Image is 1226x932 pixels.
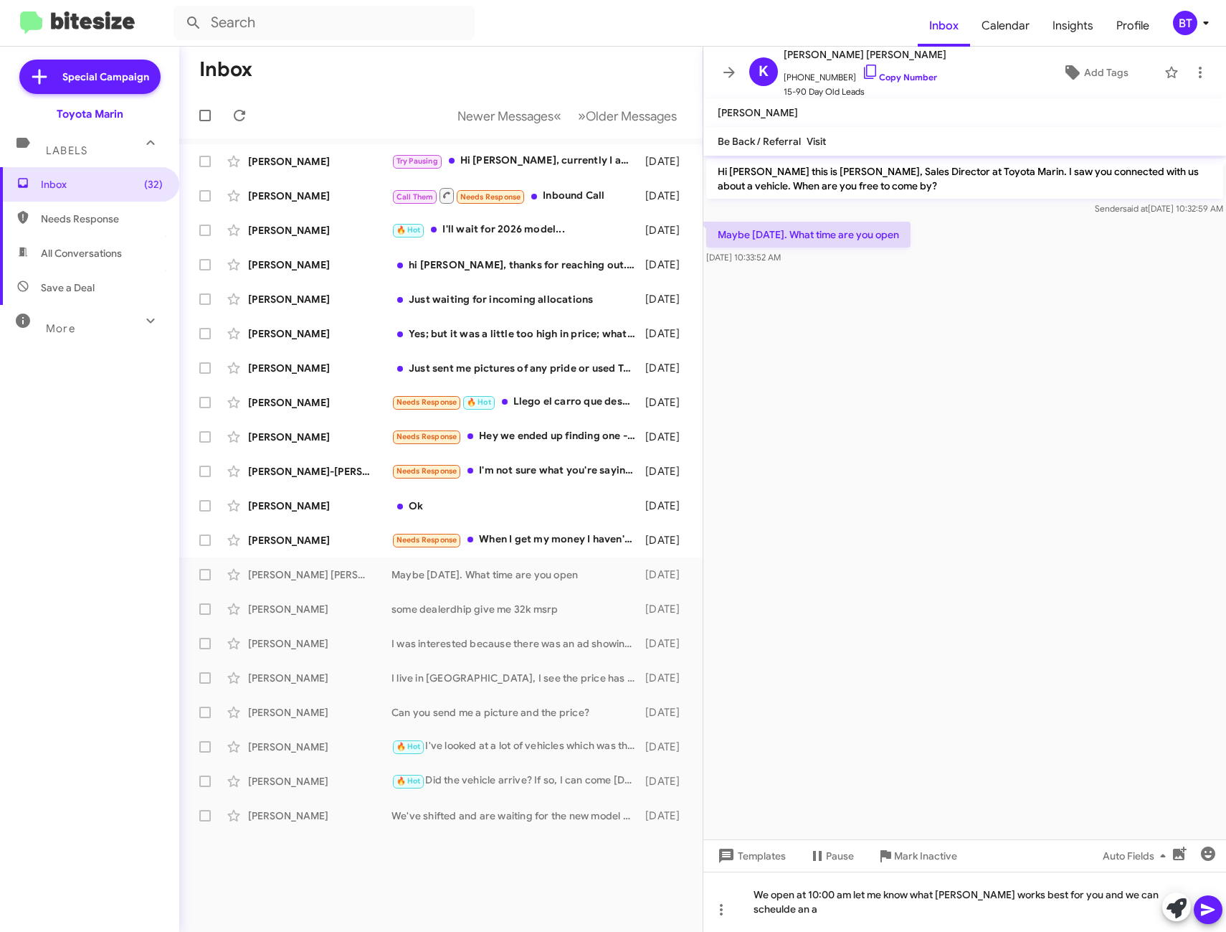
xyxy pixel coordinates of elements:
div: [PERSON_NAME] [248,292,391,306]
div: [PERSON_NAME] [248,809,391,823]
span: Inbox [41,177,163,192]
div: [DATE] [643,258,691,272]
span: Call Them [396,192,434,202]
div: [PERSON_NAME] [248,154,391,169]
span: (32) [144,177,163,192]
span: 🔥 Hot [396,776,421,786]
button: Templates [703,843,797,869]
div: I live in [GEOGRAPHIC_DATA], I see the price has dropped on the IS, what is the mileage on the ve... [391,671,643,685]
div: [PERSON_NAME] [248,223,391,237]
button: BT [1161,11,1210,35]
div: [PERSON_NAME] [248,774,391,789]
a: Special Campaign [19,60,161,94]
span: Needs Response [41,212,163,226]
div: [DATE] [643,740,691,754]
span: Newer Messages [457,108,553,124]
span: Sender [DATE] 10:32:59 AM [1095,203,1223,214]
span: Needs Response [460,192,521,202]
span: Add Tags [1084,60,1128,85]
div: Just waiting for incoming allocations [391,292,643,306]
div: [DATE] [643,533,691,547]
div: Ok [391,499,643,513]
span: [PHONE_NUMBER] [784,63,946,85]
h1: Inbox [199,58,252,81]
div: Yes; but it was a little too high in price; what can you offer me? [391,326,643,341]
span: K [759,60,769,83]
div: We've shifted and are waiting for the new model Highlander when that comes out [391,809,643,823]
button: Previous [449,101,570,131]
div: [DATE] [643,774,691,789]
div: Hi [PERSON_NAME], currently I am undecided and leaning more toward the Lexus GX 550. Thanks for k... [391,153,643,169]
button: Auto Fields [1091,843,1183,869]
span: Older Messages [586,108,677,124]
span: Inbox [918,5,970,47]
div: [DATE] [643,499,691,513]
span: Needs Response [396,397,457,407]
span: Calendar [970,5,1041,47]
div: [DATE] [643,154,691,169]
span: Be Back / Referral [718,135,801,148]
div: [PERSON_NAME] [248,671,391,685]
span: [PERSON_NAME] [PERSON_NAME] [784,46,946,63]
div: some dealerdhip give me 32k msrp [391,602,643,616]
span: Special Campaign [62,70,149,84]
div: When I get my money I haven't got anything yet?!. I'll be in when I get it. [391,532,643,548]
div: [PERSON_NAME]-[PERSON_NAME] [248,464,391,479]
span: Auto Fields [1103,843,1172,869]
span: Try Pausing [396,156,438,166]
div: Did the vehicle arrive? If so, I can come [DATE] [391,773,643,789]
button: Add Tags [1033,60,1157,85]
span: Needs Response [396,432,457,441]
span: Insights [1041,5,1105,47]
div: [PERSON_NAME] [248,326,391,341]
span: 15-90 Day Old Leads [784,85,946,99]
div: [DATE] [643,671,691,685]
div: Can you send me a picture and the price? [391,705,643,720]
span: 🔥 Hot [396,225,421,235]
div: [DATE] [643,395,691,410]
div: Llego el carro que deseo?? [391,394,643,410]
div: [PERSON_NAME] [248,533,391,547]
span: Needs Response [396,535,457,545]
div: [DATE] [643,361,691,375]
div: [PERSON_NAME] [248,258,391,272]
div: [PERSON_NAME] [248,189,391,203]
div: I'm not sure what you're saying. I already came by and test drove a Highlander and I've been in c... [391,463,643,479]
div: [PERSON_NAME] [248,602,391,616]
span: said at [1123,203,1148,214]
div: [PERSON_NAME] [248,361,391,375]
span: 🔥 Hot [396,742,421,751]
div: [DATE] [643,809,691,823]
div: [PERSON_NAME] [248,636,391,651]
span: Mark Inactive [894,843,957,869]
div: [DATE] [643,636,691,651]
span: [PERSON_NAME] [718,106,798,119]
span: Visit [807,135,826,148]
span: « [553,107,561,125]
div: [DATE] [643,464,691,479]
div: [DATE] [643,602,691,616]
div: [DATE] [643,326,691,341]
div: Hey we ended up finding one - I appreciate you checking back. [391,428,643,445]
div: [DATE] [643,292,691,306]
div: I was interested because there was an ad showing a little over $200 a month for a lease, but the ... [391,636,643,651]
a: Profile [1105,5,1161,47]
span: Save a Deal [41,281,95,295]
button: Pause [797,843,865,869]
div: [DATE] [643,189,691,203]
div: Just sent me pictures of any pride or used Toyota tacoma all gas [391,361,643,375]
div: BT [1173,11,1197,35]
div: [PERSON_NAME] [248,705,391,720]
div: [PERSON_NAME] [248,395,391,410]
span: Templates [715,843,786,869]
div: [DATE] [643,568,691,582]
span: Pause [826,843,854,869]
span: All Conversations [41,246,122,260]
span: Labels [46,144,87,157]
div: [DATE] [643,223,691,237]
p: Hi [PERSON_NAME] this is [PERSON_NAME], Sales Director at Toyota Marin. I saw you connected with ... [706,159,1223,199]
div: Maybe [DATE]. What time are you open [391,568,643,582]
div: Toyota Marin [57,107,123,121]
a: Copy Number [862,72,937,83]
